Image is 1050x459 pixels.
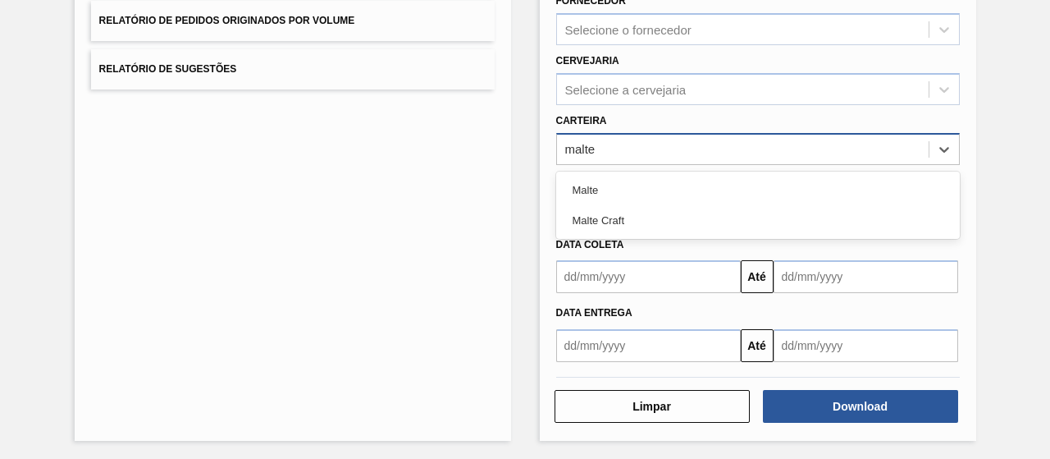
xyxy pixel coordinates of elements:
button: Até [741,329,774,362]
span: Relatório de Pedidos Originados por Volume [99,15,355,26]
label: Cervejaria [556,55,619,67]
label: Carteira [556,115,607,126]
div: Selecione o fornecedor [565,23,692,37]
input: dd/mm/yyyy [556,260,741,293]
button: Download [763,390,958,423]
input: dd/mm/yyyy [774,329,958,362]
button: Relatório de Sugestões [91,49,495,90]
button: Limpar [555,390,750,423]
button: Relatório de Pedidos Originados por Volume [91,1,495,41]
span: Data entrega [556,307,632,319]
input: dd/mm/yyyy [556,329,741,362]
div: Selecione a cervejaria [565,82,687,96]
span: Data coleta [556,239,624,250]
div: Malte Craft [556,205,960,236]
span: Relatório de Sugestões [99,63,237,75]
input: dd/mm/yyyy [774,260,958,293]
div: Malte [556,175,960,205]
button: Até [741,260,774,293]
